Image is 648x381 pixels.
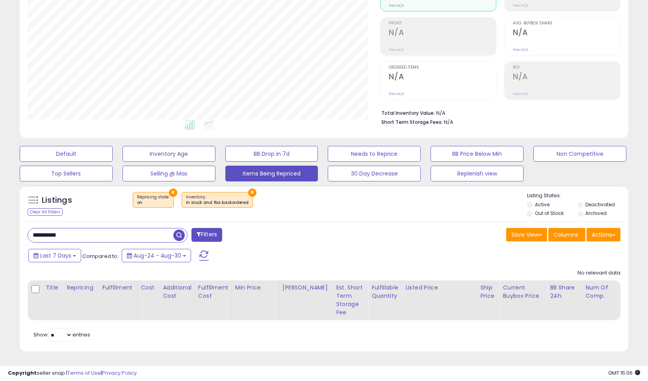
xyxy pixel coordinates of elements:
[28,208,63,216] div: Clear All Filters
[444,118,453,126] span: N/A
[480,284,496,300] div: Ship Price
[336,284,365,317] div: Est. Short Term Storage Fee
[587,228,620,241] button: Actions
[533,146,626,162] button: Non Competitive
[122,249,191,262] button: Aug-24 - Aug-30
[42,195,72,206] h5: Listings
[163,284,191,300] div: Additional Cost
[134,252,181,260] span: Aug-24 - Aug-30
[137,200,169,205] div: on
[550,284,579,300] div: BB Share 24h.
[389,21,496,26] span: Profit
[585,210,607,217] label: Archived
[527,192,628,200] p: Listing States:
[389,72,496,83] h2: N/A
[186,200,249,205] div: in stock and fba backordered
[371,284,399,300] div: Fulfillable Quantity
[405,284,473,292] div: Listed Price
[513,3,528,8] small: Prev: N/A
[577,269,620,277] div: No relevant data
[328,146,421,162] button: Needs to Reprice
[46,284,60,292] div: Title
[33,331,90,338] span: Show: entries
[82,252,119,260] span: Compared to:
[8,369,37,377] strong: Copyright
[102,369,137,377] a: Privacy Policy
[389,92,404,96] small: Prev: N/A
[389,3,404,8] small: Prev: N/A
[28,249,81,262] button: Last 7 Days
[20,146,113,162] button: Default
[608,369,640,377] span: 2025-09-7 15:06 GMT
[40,252,71,260] span: Last 7 Days
[381,119,443,125] b: Short Term Storage Fees:
[513,65,620,70] span: ROI
[535,210,564,217] label: Out of Stock
[553,231,578,239] span: Columns
[198,284,228,300] div: Fulfillment Cost
[513,21,620,26] span: Avg. Buybox Share
[431,166,524,181] button: Replenish view
[506,228,547,241] button: Save View
[20,166,113,181] button: Top Sellers
[102,284,134,292] div: Fulfillment
[67,284,95,292] div: Repricing
[585,201,615,208] label: Deactivated
[8,370,137,377] div: seller snap | |
[389,47,404,52] small: Prev: N/A
[169,189,177,197] button: ×
[328,166,421,181] button: 30 Day Decrease
[389,28,496,39] h2: N/A
[381,110,435,116] b: Total Inventory Value:
[186,194,249,206] span: Inventory :
[513,92,528,96] small: Prev: N/A
[513,47,528,52] small: Prev: N/A
[431,146,524,162] button: BB Price Below Min
[282,284,329,292] div: [PERSON_NAME]
[548,228,585,241] button: Columns
[389,65,496,70] span: Ordered Items
[248,189,256,197] button: ×
[535,201,550,208] label: Active
[503,284,543,300] div: Current Buybox Price
[513,72,620,83] h2: N/A
[191,228,222,242] button: Filters
[141,284,156,292] div: Cost
[225,146,318,162] button: BB Drop in 7d
[123,166,215,181] button: Selling @ Max
[513,28,620,39] h2: N/A
[225,166,318,181] button: Items Being Repriced
[235,284,276,292] div: Min Price
[123,146,215,162] button: Inventory Age
[381,108,615,117] li: N/A
[67,369,101,377] a: Terms of Use
[137,194,169,206] span: Repricing state :
[585,284,614,300] div: Num of Comp.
